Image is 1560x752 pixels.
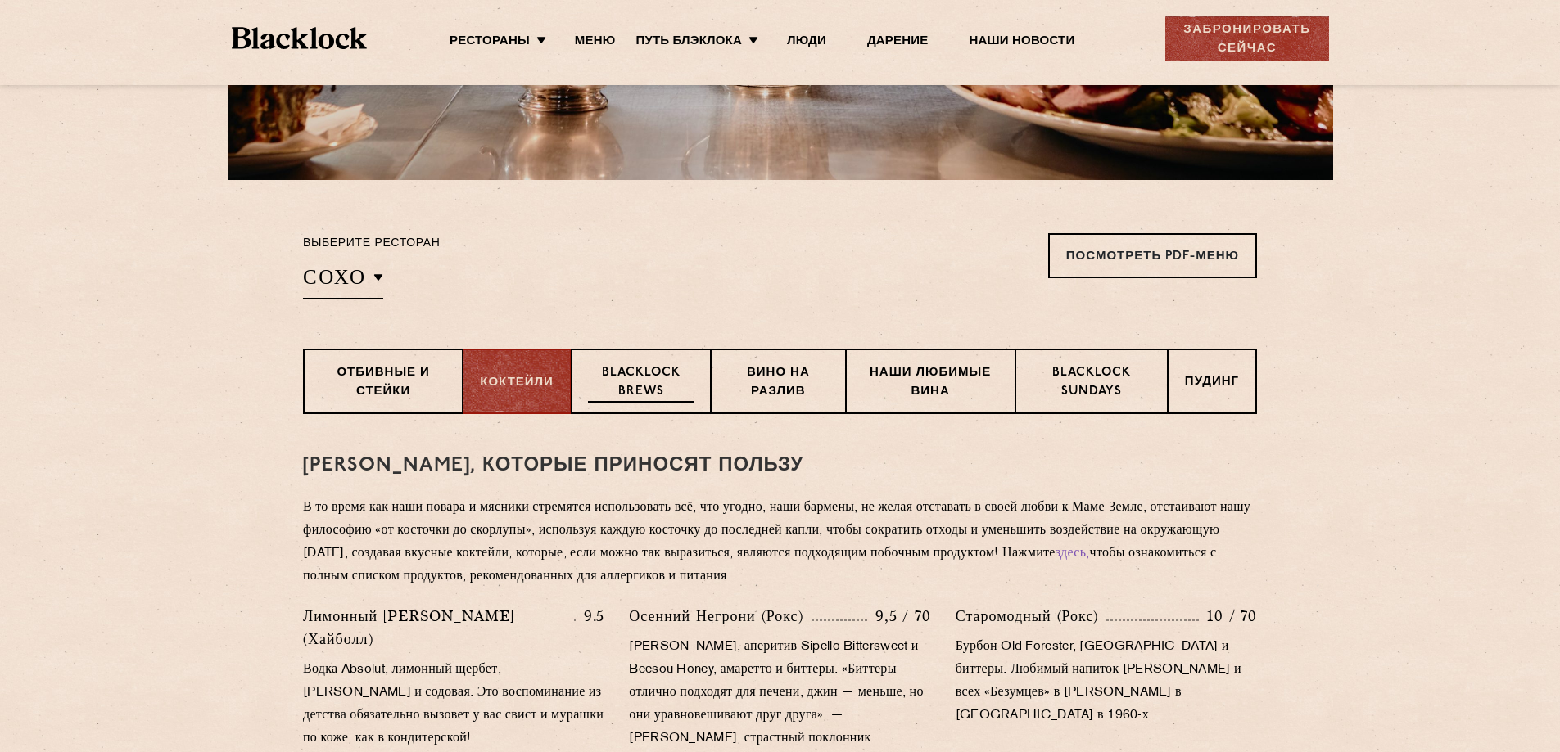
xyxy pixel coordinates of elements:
a: Наши новости [969,34,1074,52]
a: Меню [575,34,616,52]
font: Водка Absolut, лимонный щербет, [PERSON_NAME] и содовая. Это воспоминание из детства обязательно ... [303,664,604,745]
img: BL_Textured_Logo-footer-cropped.svg [232,27,368,50]
font: Бурбон Old Forester, [GEOGRAPHIC_DATA] и биттеры. Любимый напиток [PERSON_NAME] и всех «Безумцев»... [956,641,1241,722]
a: Дарение [867,34,929,52]
a: Посмотреть PDF-меню [1048,233,1257,278]
font: Отбивные и стейки [337,367,430,398]
font: 10 / 70 [1207,608,1257,624]
font: Осенний Негрони (Рокс) [629,608,803,624]
font: Blacklock Sundays [1052,367,1131,398]
font: Пудинг [1185,376,1239,388]
a: здесь, [1056,547,1090,560]
font: Наши любимые вина [870,367,991,398]
font: Дарение [867,35,929,47]
font: Забронировать сейчас [1183,24,1310,55]
a: Люди [787,34,826,52]
font: 9.5 [584,608,605,624]
font: Наши новости [969,35,1074,47]
a: Рестораны [450,34,530,52]
font: Коктейли [480,376,554,389]
font: Blacklock Brews [602,367,681,398]
font: Рестораны [450,35,530,47]
font: Выберите ресторан [303,237,441,250]
font: Старомодный (Рокс) [956,608,1099,624]
font: Вино на разлив [747,367,810,398]
font: Люди [787,35,826,47]
font: Лимонный [PERSON_NAME] (Хайболл) [303,608,514,646]
a: Путь Блэклока [635,34,742,52]
font: СОХО [303,266,367,288]
font: В то время как наши повара и мясники стремятся использовать всё, что угодно, наши бармены, не жел... [303,502,1250,560]
font: Путь Блэклока [635,35,742,47]
font: 9,5 / 70 [875,608,931,624]
font: Посмотреть PDF-меню [1066,250,1239,263]
font: Меню [575,35,616,47]
font: [PERSON_NAME], которые приносят пользу [303,456,803,475]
